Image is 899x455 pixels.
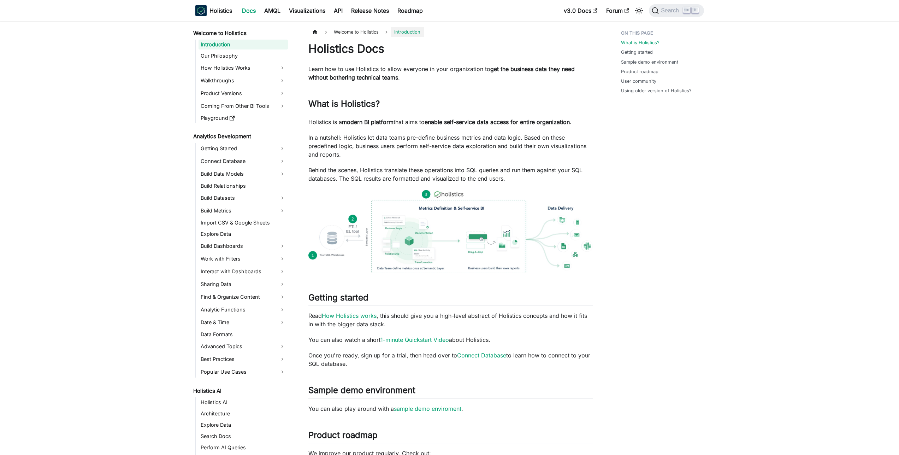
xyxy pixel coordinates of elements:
[649,4,704,17] button: Search (Ctrl+K)
[199,88,288,99] a: Product Versions
[692,7,699,13] kbd: K
[199,354,288,365] a: Best Practices
[285,5,330,16] a: Visualizations
[393,5,427,16] a: Roadmap
[199,329,288,339] a: Data Formats
[457,352,506,359] a: Connect Database
[191,28,288,38] a: Welcome to Holistics
[308,99,593,112] h2: What is Holistics?
[199,291,288,303] a: Find & Organize Content
[308,118,593,126] p: Holistics is a that aims to .
[308,42,593,56] h1: Holistics Docs
[199,443,288,453] a: Perform AI Queries
[199,181,288,191] a: Build Relationships
[199,279,288,290] a: Sharing Data
[199,317,288,328] a: Date & Time
[199,113,288,123] a: Playground
[621,59,678,65] a: Sample demo environment
[322,312,377,319] a: How Holistics works
[621,78,656,84] a: User community
[602,5,633,16] a: Forum
[391,27,424,37] span: Introduction
[199,218,288,228] a: Import CSV & Google Sheets
[308,27,593,37] nav: Breadcrumbs
[308,292,593,306] h2: Getting started
[199,366,288,378] a: Popular Use Cases
[199,409,288,419] a: Architecture
[342,118,394,126] strong: modern BI platform
[308,430,593,443] h2: Product roadmap
[633,5,645,16] button: Switch between dark and light mode (currently light mode)
[330,5,347,16] a: API
[199,431,288,441] a: Search Docs
[621,68,658,75] a: Product roadmap
[260,5,285,16] a: AMQL
[199,156,288,167] a: Connect Database
[621,39,660,46] a: What is Holistics?
[308,190,593,273] img: How Holistics fits in your Data Stack
[195,5,232,16] a: HolisticsHolistics
[621,49,653,56] a: Getting started
[380,336,449,343] a: 1-minute Quickstart Video
[394,405,461,412] a: sample demo enviroment
[308,27,322,37] a: Home page
[347,5,393,16] a: Release Notes
[188,21,294,455] nav: Docs sidebar
[199,75,288,86] a: Walkthroughs
[199,192,288,204] a: Build Datasets
[308,385,593,398] h2: Sample demo environment
[659,7,683,14] span: Search
[621,87,692,94] a: Using older version of Holistics?
[199,397,288,407] a: Holistics AI
[308,65,593,82] p: Learn how to use Holistics to allow everyone in your organization to .
[308,133,593,159] p: In a nutshell: Holistics let data teams pre-define business metrics and data logic. Based on thes...
[199,304,288,315] a: Analytic Functions
[199,62,288,74] a: How Holistics Works
[199,420,288,430] a: Explore Data
[560,5,602,16] a: v3.0 Docs
[191,386,288,396] a: Holistics AI
[199,40,288,49] a: Introduction
[308,336,593,344] p: You can also watch a short about Holistics.
[308,351,593,368] p: Once you're ready, sign up for a trial, then head over to to learn how to connect to your SQL dat...
[238,5,260,16] a: Docs
[199,341,288,352] a: Advanced Topics
[191,132,288,141] a: Analytics Development
[199,168,288,180] a: Build Data Models
[330,27,382,37] span: Welcome to Holistics
[199,266,288,277] a: Interact with Dashboards
[199,143,288,154] a: Getting Started
[195,5,207,16] img: Holistics
[199,205,288,216] a: Build Metrics
[199,100,288,112] a: Coming From Other BI Tools
[209,6,232,15] b: Holistics
[308,166,593,183] p: Behind the scenes, Holistics translate these operations into SQL queries and run them against you...
[425,118,570,126] strong: enable self-service data access for entire organization
[199,253,288,264] a: Work with Filters
[199,51,288,61] a: Our Philosophy
[308,404,593,413] p: You can also play around with a .
[199,229,288,239] a: Explore Data
[199,240,288,252] a: Build Dashboards
[308,311,593,328] p: Read , this should give you a high-level abstract of Holistics concepts and how it fits in with t...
